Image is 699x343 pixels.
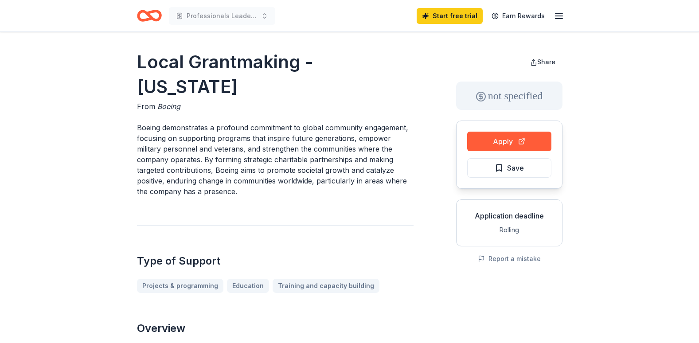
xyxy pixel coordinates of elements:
span: Share [537,58,555,66]
h2: Type of Support [137,254,414,268]
a: Start free trial [417,8,483,24]
span: Boeing [157,102,180,111]
a: Education [227,279,269,293]
button: Professionals Leadership Training [169,7,275,25]
div: From [137,101,414,112]
a: Home [137,5,162,26]
a: Projects & programming [137,279,223,293]
span: Professionals Leadership Training [187,11,258,21]
div: not specified [456,82,562,110]
a: Earn Rewards [486,8,550,24]
a: Training and capacity building [273,279,379,293]
div: Application deadline [464,210,555,221]
button: Apply [467,132,551,151]
h1: Local Grantmaking - [US_STATE] [137,50,414,99]
span: Save [507,162,524,174]
p: Boeing demonstrates a profound commitment to global community engagement, focusing on supporting ... [137,122,414,197]
button: Share [523,53,562,71]
button: Report a mistake [478,253,541,264]
button: Save [467,158,551,178]
h2: Overview [137,321,414,335]
div: Rolling [464,225,555,235]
